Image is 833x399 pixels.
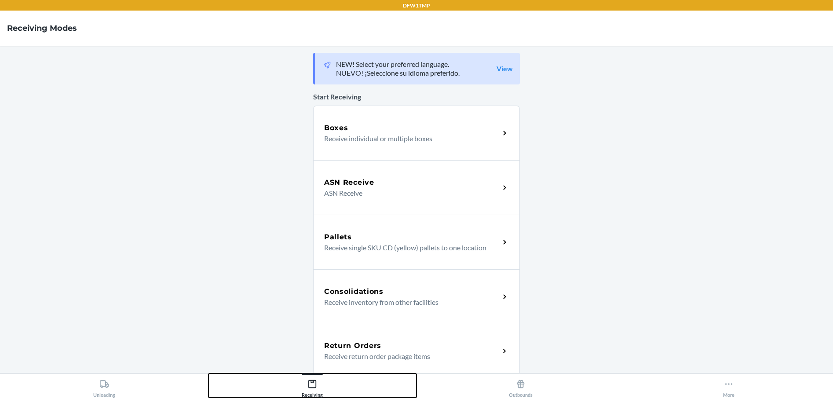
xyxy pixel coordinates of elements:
h5: Consolidations [324,286,384,297]
h5: Boxes [324,123,348,133]
h5: ASN Receive [324,177,374,188]
div: Receiving [302,376,323,398]
p: NUEVO! ¡Seleccione su idioma preferido. [336,69,460,77]
p: ASN Receive [324,188,493,198]
h5: Pallets [324,232,352,242]
a: BoxesReceive individual or multiple boxes [313,106,520,160]
p: NEW! Select your preferred language. [336,60,460,69]
div: Unloading [93,376,115,398]
a: Return OrdersReceive return order package items [313,324,520,378]
p: Receive individual or multiple boxes [324,133,493,144]
p: Receive single SKU CD (yellow) pallets to one location [324,242,493,253]
a: ASN ReceiveASN Receive [313,160,520,215]
button: Outbounds [416,373,625,398]
p: Receive return order package items [324,351,493,362]
p: Start Receiving [313,92,520,102]
button: Receiving [208,373,417,398]
h4: Receiving Modes [7,22,77,34]
h5: Return Orders [324,340,381,351]
a: PalletsReceive single SKU CD (yellow) pallets to one location [313,215,520,269]
a: View [497,64,513,73]
div: More [723,376,734,398]
a: ConsolidationsReceive inventory from other facilities [313,269,520,324]
p: DFW1TMP [403,2,430,10]
p: Receive inventory from other facilities [324,297,493,307]
div: Outbounds [509,376,533,398]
